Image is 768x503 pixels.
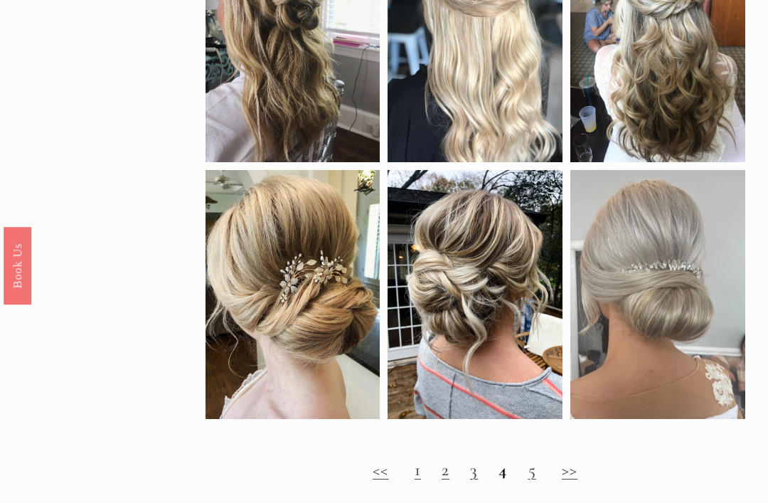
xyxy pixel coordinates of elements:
a: 1 [415,459,421,480]
a: 2 [442,459,449,480]
a: 5 [528,459,536,480]
a: Book Us [4,226,31,304]
a: 3 [470,459,478,480]
a: >> [562,459,577,480]
strong: 4 [498,459,507,480]
a: << [373,459,388,480]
